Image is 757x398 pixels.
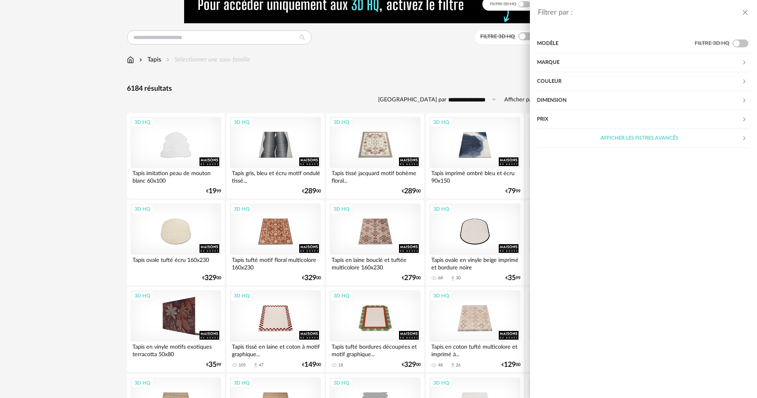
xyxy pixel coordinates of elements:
div: Couleur [537,72,750,91]
div: Marque [537,53,742,72]
span: Filtre 3D HQ [695,41,729,46]
div: Prix [537,110,742,129]
div: Afficher les filtres avancés [537,129,750,148]
div: Filtrer par : [538,8,741,17]
div: Modèle [537,34,695,53]
div: Dimension [537,91,750,110]
div: Prix [537,110,750,129]
button: close drawer [741,8,749,18]
div: Dimension [537,91,742,110]
div: Afficher les filtres avancés [537,129,742,148]
div: Marque [537,53,750,72]
div: Couleur [537,72,742,91]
